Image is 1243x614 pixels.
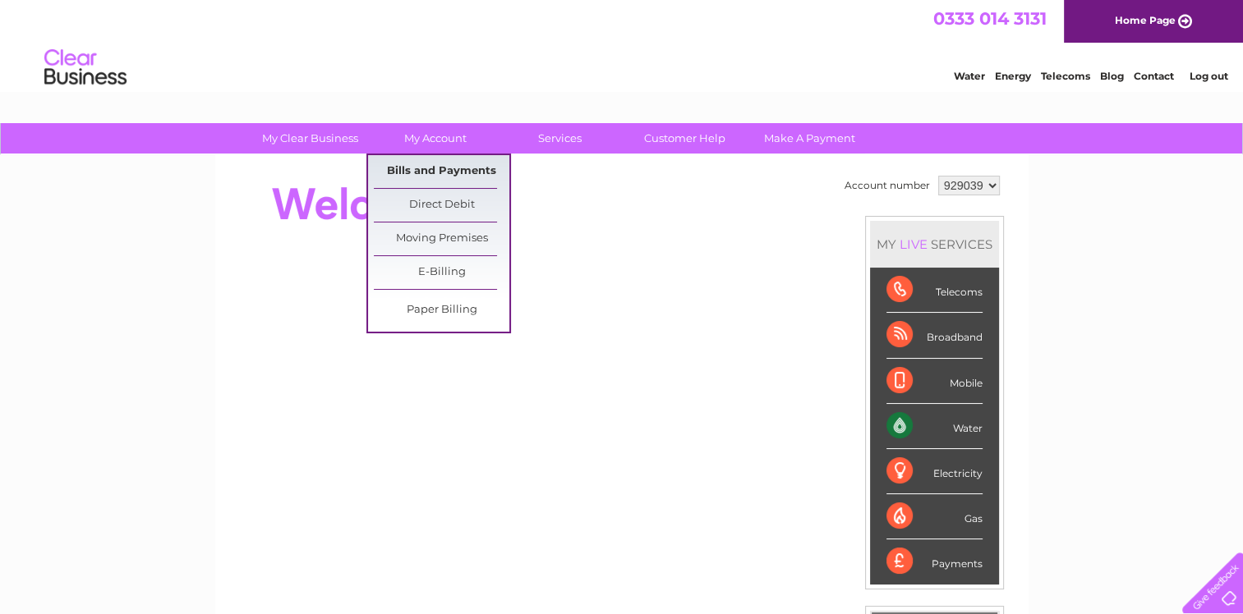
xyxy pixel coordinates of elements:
a: Contact [1134,70,1174,82]
a: Customer Help [617,123,753,153]
div: LIVE [896,236,931,252]
a: E-Billing [374,256,509,289]
a: Paper Billing [374,294,509,327]
div: Telecoms [886,268,983,313]
a: Water [954,70,985,82]
div: Gas [886,494,983,539]
div: MY SERVICES [870,221,999,268]
td: Account number [840,172,934,199]
a: Moving Premises [374,222,509,255]
img: logo.png [44,43,127,93]
div: Water [886,404,983,449]
div: Mobile [886,359,983,404]
a: Bills and Payments [374,155,509,188]
a: Services [492,123,628,153]
a: Make A Payment [742,123,877,153]
a: Log out [1189,70,1227,82]
a: Telecoms [1041,70,1090,82]
a: Direct Debit [374,189,509,222]
div: Payments [886,539,983,584]
a: Energy [995,70,1031,82]
a: 0333 014 3131 [933,8,1047,29]
div: Electricity [886,449,983,494]
a: My Clear Business [242,123,378,153]
a: My Account [367,123,503,153]
div: Clear Business is a trading name of Verastar Limited (registered in [GEOGRAPHIC_DATA] No. 3667643... [234,9,1011,80]
div: Broadband [886,313,983,358]
a: Blog [1100,70,1124,82]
